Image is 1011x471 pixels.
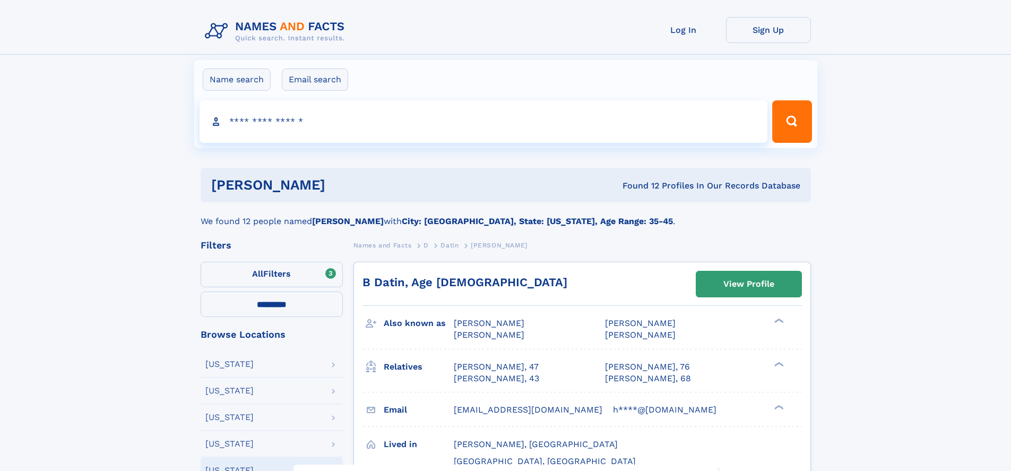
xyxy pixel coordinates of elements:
b: City: [GEOGRAPHIC_DATA], State: [US_STATE], Age Range: 35-45 [402,216,673,226]
h3: Relatives [384,358,454,376]
span: [PERSON_NAME] [605,330,676,340]
div: Filters [201,241,343,250]
a: B Datin, Age [DEMOGRAPHIC_DATA] [362,276,567,289]
div: ❯ [772,404,784,410]
span: All [252,269,263,279]
h3: Also known as [384,314,454,332]
div: We found 12 people named with . [201,202,811,228]
div: [US_STATE] [205,387,254,395]
div: [US_STATE] [205,360,254,369]
span: [EMAIL_ADDRESS][DOMAIN_NAME] [454,405,602,415]
div: ❯ [772,318,784,324]
a: D [424,238,429,252]
h3: Email [384,401,454,419]
a: View Profile [696,271,801,297]
label: Name search [203,68,271,91]
img: Logo Names and Facts [201,17,353,46]
a: [PERSON_NAME], 43 [454,373,539,384]
span: [PERSON_NAME], [GEOGRAPHIC_DATA] [454,439,618,449]
a: Sign Up [726,17,811,43]
label: Filters [201,262,343,287]
span: [PERSON_NAME] [471,242,528,249]
a: [PERSON_NAME], 76 [605,361,690,373]
h1: [PERSON_NAME] [211,178,474,192]
label: Email search [282,68,348,91]
div: Browse Locations [201,330,343,339]
div: View Profile [723,272,774,296]
a: Log In [641,17,726,43]
div: [US_STATE] [205,440,254,448]
a: [PERSON_NAME], 47 [454,361,539,373]
button: Search Button [772,100,811,143]
span: [PERSON_NAME] [454,318,524,328]
a: Names and Facts [353,238,412,252]
a: Datin [440,238,459,252]
div: Found 12 Profiles In Our Records Database [474,180,800,192]
a: [PERSON_NAME], 68 [605,373,691,384]
span: D [424,242,429,249]
span: [PERSON_NAME] [454,330,524,340]
div: [US_STATE] [205,413,254,422]
span: [GEOGRAPHIC_DATA], [GEOGRAPHIC_DATA] [454,456,636,466]
span: [PERSON_NAME] [605,318,676,328]
b: [PERSON_NAME] [312,216,384,226]
h3: Lived in [384,435,454,453]
div: ❯ [772,361,784,367]
input: search input [200,100,768,143]
span: Datin [440,242,459,249]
